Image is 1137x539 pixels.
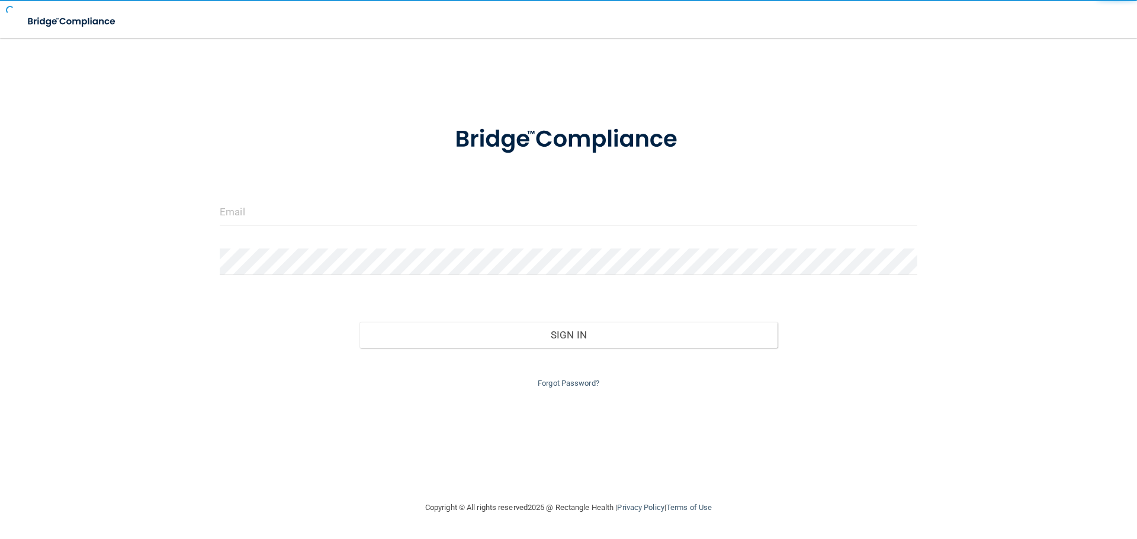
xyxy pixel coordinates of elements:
a: Privacy Policy [617,503,664,512]
button: Sign In [359,322,778,348]
a: Terms of Use [666,503,712,512]
input: Email [220,199,917,225]
div: Copyright © All rights reserved 2025 @ Rectangle Health | | [352,489,785,527]
img: bridge_compliance_login_screen.278c3ca4.svg [18,9,127,34]
img: bridge_compliance_login_screen.278c3ca4.svg [431,109,706,170]
a: Forgot Password? [538,379,599,388]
